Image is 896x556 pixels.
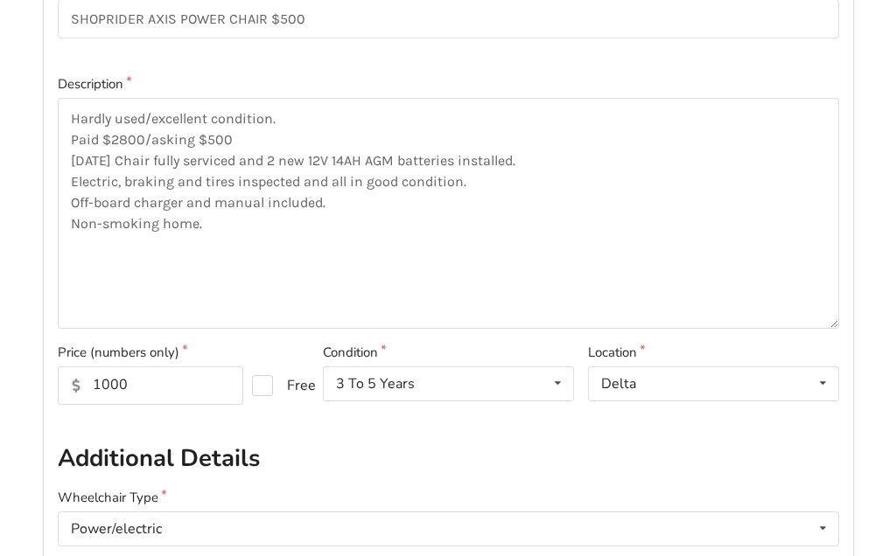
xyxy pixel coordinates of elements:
[71,522,162,536] div: Power/electric
[601,377,636,391] div: Delta
[336,377,415,391] div: 3 To 5 Years
[58,74,839,94] label: Description
[323,343,574,363] label: Condition
[58,98,839,329] textarea: Hardly used/excellent condition. Paid $2800/asking $500 [DATE] Chair fully serviced and 2 new 12V...
[58,443,839,474] h2: Additional Details
[252,375,299,396] label: Free
[58,343,309,363] label: Price (numbers only)
[588,343,839,363] label: Location
[58,488,839,508] label: Wheelchair Type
